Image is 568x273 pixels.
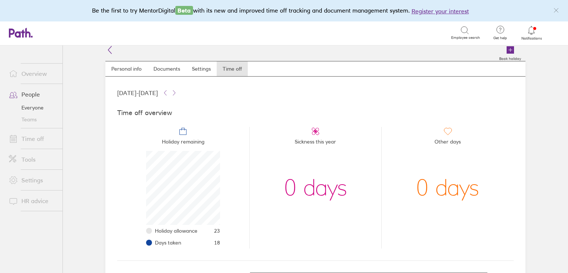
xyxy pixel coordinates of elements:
span: Holiday allowance [155,228,197,234]
button: Register your interest [412,7,469,16]
label: Book holiday [495,54,525,61]
a: Documents [148,61,186,76]
span: Days taken [155,240,181,246]
span: Employee search [451,36,480,40]
h4: Time off overview [117,109,514,117]
span: Get help [488,36,512,40]
div: Search [83,29,102,36]
a: Tools [3,152,62,167]
a: Notifications [520,25,544,41]
span: Holiday remaining [162,136,204,151]
span: Notifications [520,36,544,41]
a: Settings [186,61,217,76]
a: Time off [3,131,62,146]
a: Overview [3,66,62,81]
span: 18 [214,240,220,246]
a: HR advice [3,193,62,208]
a: Book holiday [495,45,525,61]
span: 23 [214,228,220,234]
a: Time off [217,61,248,76]
div: 0 days [416,151,479,225]
a: Everyone [3,102,62,114]
a: Personal info [105,61,148,76]
a: Settings [3,173,62,188]
span: Sickness this year [295,136,336,151]
span: Beta [175,6,193,15]
a: People [3,87,62,102]
span: [DATE] - [DATE] [117,90,158,96]
span: Other days [435,136,461,151]
div: 0 days [284,151,347,225]
a: Teams [3,114,62,125]
div: Be the first to try MentorDigital with its new and improved time off tracking and document manage... [92,6,476,16]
